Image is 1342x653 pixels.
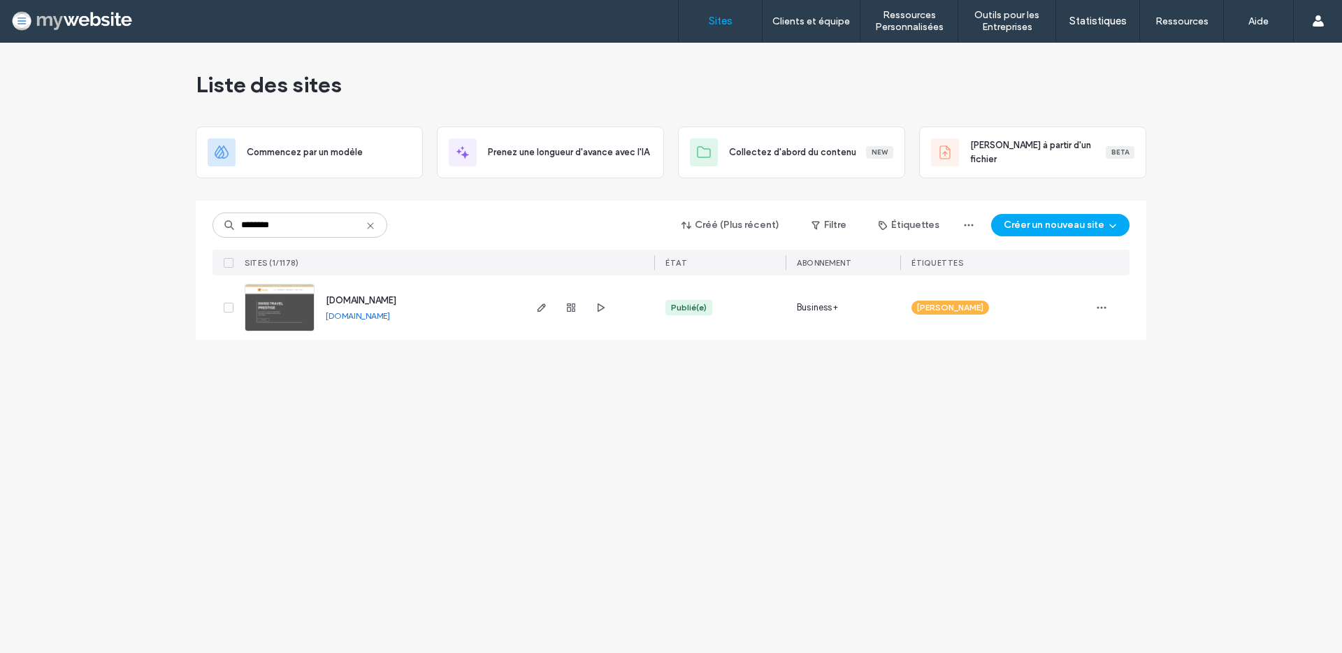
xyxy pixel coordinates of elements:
span: Aide [32,10,60,22]
a: [DOMAIN_NAME] [326,295,396,306]
span: Commencez par un modèle [247,145,363,159]
div: Commencez par un modèle [196,127,423,178]
span: Collectez d'abord du contenu [729,145,856,159]
label: Clients et équipe [772,15,850,27]
div: Beta [1106,146,1134,159]
div: Collectez d'abord du contenuNew [678,127,905,178]
div: Publié(e) [671,301,707,314]
div: [PERSON_NAME] à partir d'un fichierBeta [919,127,1146,178]
button: Créé (Plus récent) [670,214,792,236]
button: Filtre [798,214,860,236]
label: Ressources Personnalisées [860,9,958,33]
span: Liste des sites [196,71,342,99]
span: [PERSON_NAME] [917,301,983,314]
button: Créer un nouveau site [991,214,1130,236]
span: [PERSON_NAME] à partir d'un fichier [970,138,1106,166]
label: Outils pour les Entreprises [958,9,1055,33]
span: Business+ [797,301,838,315]
span: Abonnement [797,258,851,268]
div: Prenez une longueur d'avance avec l'IA [437,127,664,178]
span: ÉTIQUETTES [911,258,963,268]
label: Aide [1248,15,1269,27]
label: Sites [709,15,733,27]
span: ÉTAT [665,258,687,268]
label: Ressources [1155,15,1208,27]
button: Étiquettes [866,214,952,236]
span: SITES (1/1178) [245,258,298,268]
div: New [866,146,893,159]
a: [DOMAIN_NAME] [326,310,390,321]
label: Statistiques [1069,15,1127,27]
span: Prenez une longueur d'avance avec l'IA [488,145,649,159]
